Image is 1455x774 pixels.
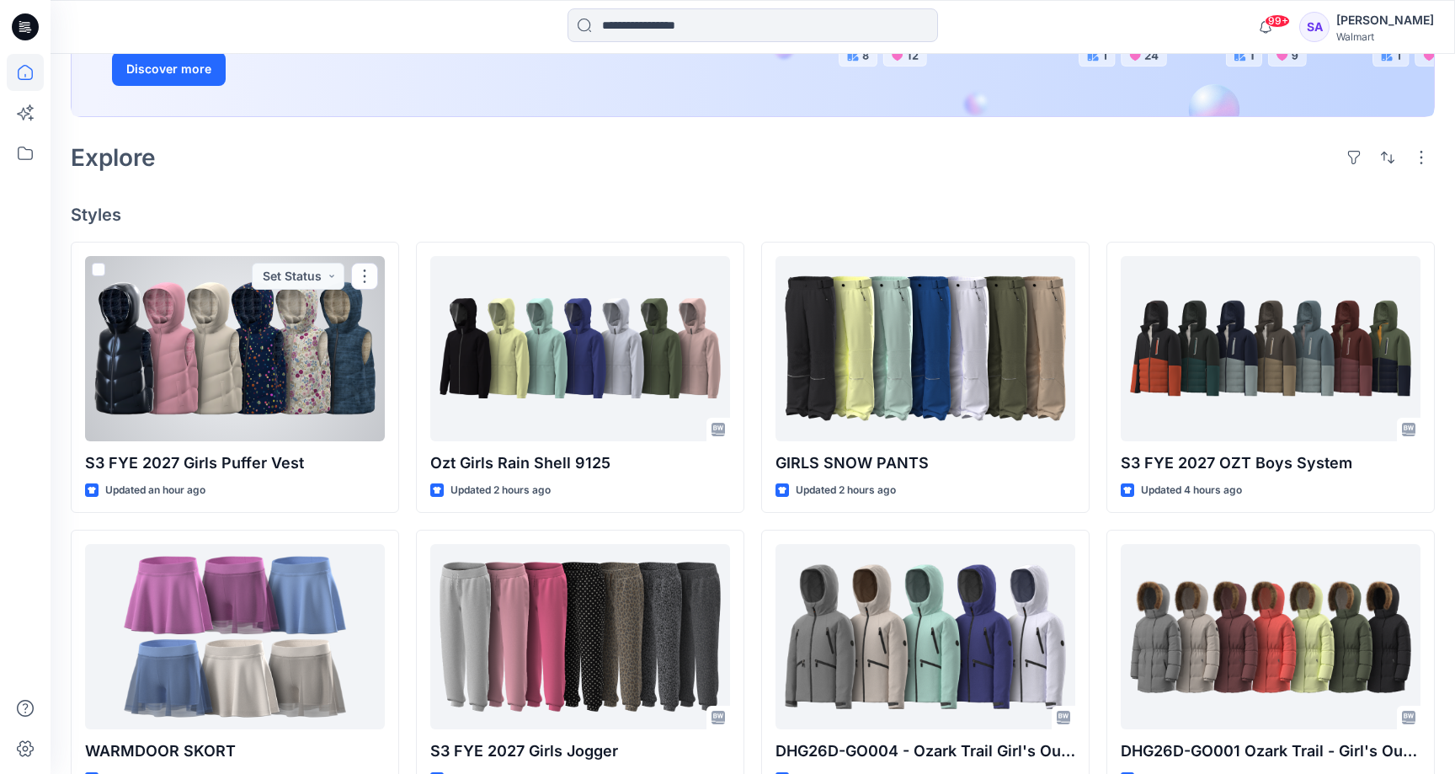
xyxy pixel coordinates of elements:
p: Updated 2 hours ago [796,482,896,499]
p: Updated 2 hours ago [450,482,551,499]
a: S3 FYE 2027 Girls Puffer Vest [85,256,385,441]
h2: Explore [71,144,156,171]
div: SA [1299,12,1330,42]
a: Ozt Girls Rain Shell 9125 [430,256,730,441]
a: Discover more [112,52,491,86]
a: DHG26D-GO001 Ozark Trail - Girl's Outerwear-Parka Jkt Opt.1 [1121,544,1420,729]
p: DHG26D-GO001 Ozark Trail - Girl's Outerwear-Parka Jkt Opt.1 [1121,739,1420,763]
p: S3 FYE 2027 Girls Puffer Vest [85,451,385,475]
a: GIRLS SNOW PANTS [775,256,1075,441]
p: DHG26D-GO004 - Ozark Trail Girl's Outerwear Performance Jkt Opt.2 [775,739,1075,763]
h4: Styles [71,205,1435,225]
p: Updated an hour ago [105,482,205,499]
a: DHG26D-GO004 - Ozark Trail Girl's Outerwear Performance Jkt Opt.2 [775,544,1075,729]
p: Updated 4 hours ago [1141,482,1242,499]
a: WARMDOOR SKORT [85,544,385,729]
a: S3 FYE 2027 Girls Jogger [430,544,730,729]
p: Ozt Girls Rain Shell 9125 [430,451,730,475]
p: GIRLS SNOW PANTS [775,451,1075,475]
div: [PERSON_NAME] [1336,10,1434,30]
a: S3 FYE 2027 OZT Boys System [1121,256,1420,441]
div: Walmart [1336,30,1434,43]
button: Discover more [112,52,226,86]
span: 99+ [1265,14,1290,28]
p: WARMDOOR SKORT [85,739,385,763]
p: S3 FYE 2027 OZT Boys System [1121,451,1420,475]
p: S3 FYE 2027 Girls Jogger [430,739,730,763]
